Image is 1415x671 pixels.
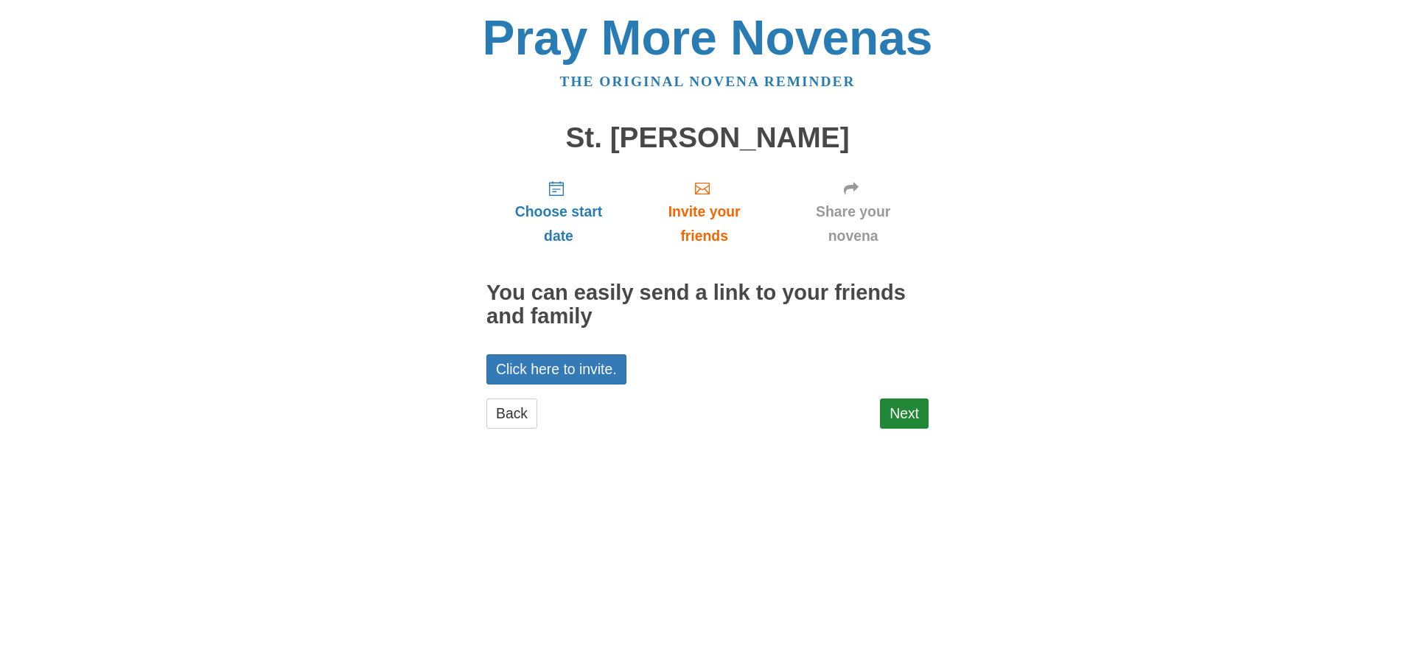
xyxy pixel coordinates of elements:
[880,398,929,429] a: Next
[486,168,631,256] a: Choose start date
[501,200,616,248] span: Choose start date
[483,10,933,65] a: Pray More Novenas
[631,168,778,256] a: Invite your friends
[486,281,929,329] h2: You can easily send a link to your friends and family
[778,168,929,256] a: Share your novena
[486,122,929,154] h1: St. [PERSON_NAME]
[486,354,626,384] a: Click here to invite.
[646,200,763,248] span: Invite your friends
[560,74,856,89] a: The original novena reminder
[792,200,914,248] span: Share your novena
[486,398,537,429] a: Back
